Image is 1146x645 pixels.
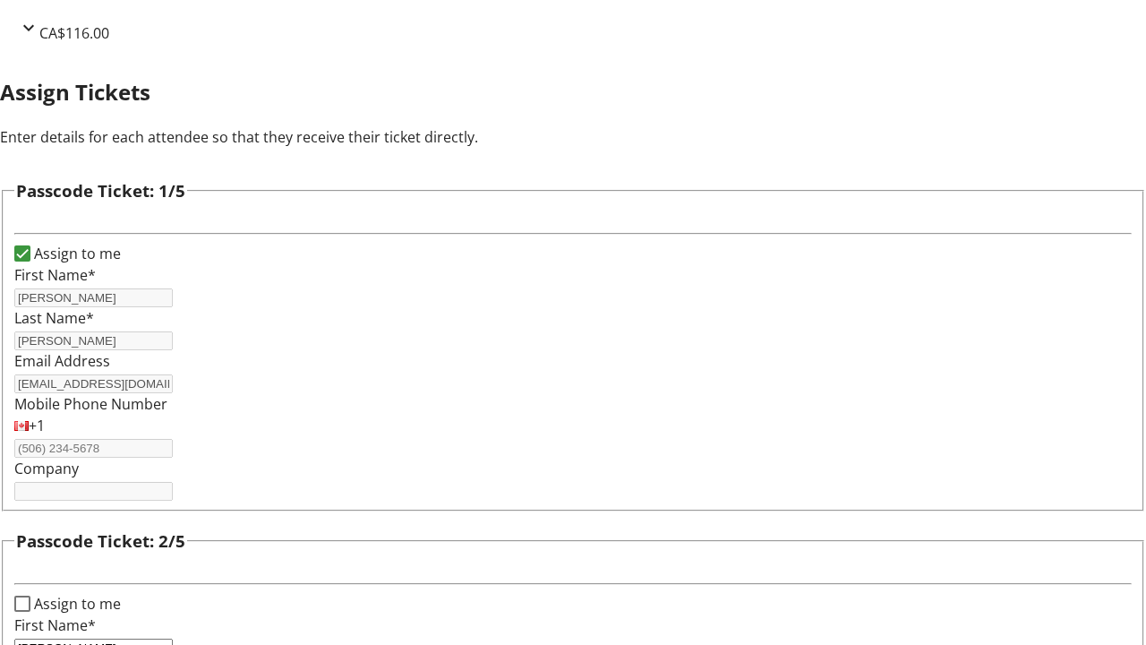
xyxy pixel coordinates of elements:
[16,529,185,554] h3: Passcode Ticket: 2/5
[30,243,121,264] label: Assign to me
[14,439,173,458] input: (506) 234-5678
[14,459,79,478] label: Company
[14,394,167,414] label: Mobile Phone Number
[39,23,109,43] span: CA$116.00
[14,351,110,371] label: Email Address
[16,178,185,203] h3: Passcode Ticket: 1/5
[14,615,96,635] label: First Name*
[14,265,96,285] label: First Name*
[30,593,121,615] label: Assign to me
[14,308,94,328] label: Last Name*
